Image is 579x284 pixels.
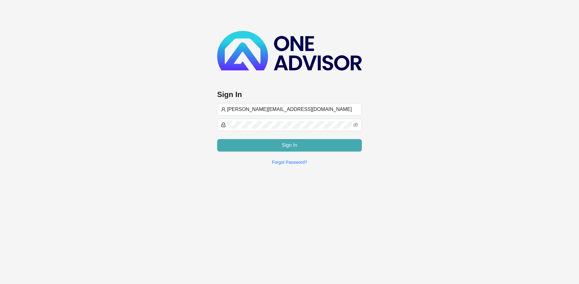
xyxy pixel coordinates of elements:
span: Sign In [282,142,297,149]
h3: Sign In [217,90,362,100]
span: eye-invisible [353,122,358,127]
span: lock [221,122,226,127]
span: user [221,107,226,112]
input: Username [227,106,358,113]
a: Forgot Password? [272,160,307,165]
button: Sign In [217,139,362,151]
img: b89e593ecd872904241dc73b71df2e41-logo-dark.svg [217,31,362,70]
